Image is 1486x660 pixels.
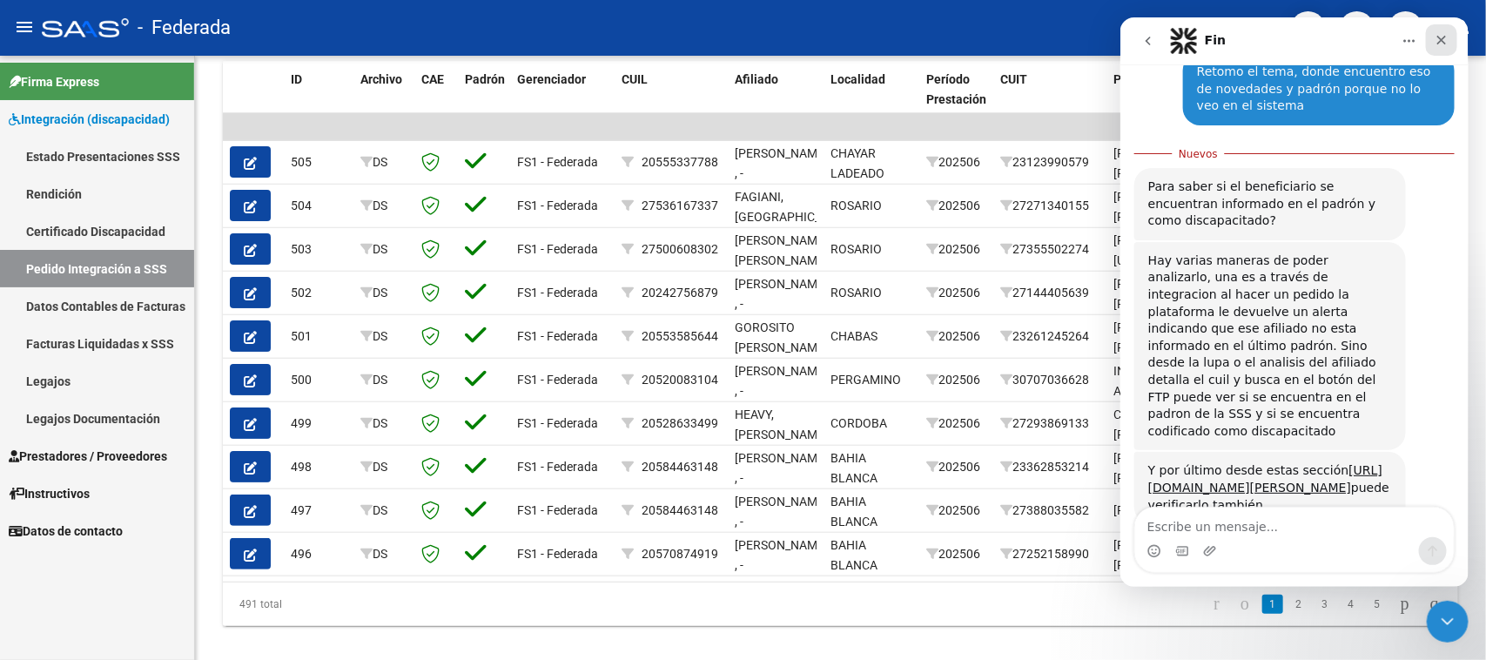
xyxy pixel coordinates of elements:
[830,416,887,430] span: CORDOBA
[360,72,402,86] span: Archivo
[830,329,877,343] span: CHABAS
[926,544,986,564] div: 202506
[1000,239,1099,259] div: 27355502274
[1206,595,1227,614] a: go to first page
[360,501,407,521] div: DS
[1364,589,1390,619] li: page 5
[458,61,510,138] datatable-header-cell: Padrón
[1113,231,1213,271] div: [PERSON_NAME] [US_STATE]
[291,283,346,303] div: 502
[517,242,598,256] span: FS1 - Federada
[517,373,598,387] span: FS1 - Federada
[728,61,824,138] datatable-header-cell: Afiliado
[926,72,986,106] span: Período Prestación
[9,447,167,466] span: Prestadores / Proveedores
[1113,144,1213,184] div: [PERSON_NAME] [PERSON_NAME]
[291,239,346,259] div: 503
[830,242,882,256] span: ROSARIO
[291,196,346,216] div: 504
[735,146,828,180] span: [PERSON_NAME] , -
[9,72,99,91] span: Firma Express
[1000,457,1099,477] div: 23362853214
[223,583,467,626] div: 491 total
[517,547,598,561] span: FS1 - Federada
[291,327,346,347] div: 501
[360,152,407,172] div: DS
[291,152,346,172] div: 505
[830,373,901,387] span: PERGAMINO
[1000,196,1099,216] div: 27271340155
[642,239,718,259] div: 27500608302
[9,110,170,129] span: Integración (discapacidad)
[735,233,830,287] span: [PERSON_NAME], [PERSON_NAME] , -
[1367,595,1388,614] a: 5
[830,538,877,572] span: BAHIA BLANCA
[291,370,346,390] div: 500
[642,370,718,390] div: 20520083104
[1393,595,1417,614] a: go to next page
[642,544,718,564] div: 20570874919
[735,190,852,244] span: FAGIANI, [GEOGRAPHIC_DATA] , -
[360,283,407,303] div: DS
[1113,535,1213,576] div: [PERSON_NAME] [PERSON_NAME]
[1000,283,1099,303] div: 27144405639
[1113,448,1213,488] div: [PERSON_NAME] [PERSON_NAME]
[291,72,302,86] span: ID
[517,199,598,212] span: FS1 - Federada
[510,61,615,138] datatable-header-cell: Gerenciador
[1113,405,1213,445] div: CURONE [PERSON_NAME]
[517,329,598,343] span: FS1 - Federada
[642,457,718,477] div: 20584463148
[1286,589,1312,619] li: page 2
[830,451,877,485] span: BAHIA BLANCA
[735,364,828,398] span: [PERSON_NAME] , -
[353,61,414,138] datatable-header-cell: Archivo
[14,17,35,37] mat-icon: menu
[1113,274,1213,314] div: [PERSON_NAME] [PERSON_NAME]
[517,503,598,517] span: FS1 - Federada
[622,72,648,86] span: CUIL
[1260,589,1286,619] li: page 1
[465,72,505,86] span: Padrón
[360,370,407,390] div: DS
[1000,501,1099,521] div: 27388035582
[642,196,718,216] div: 27536167337
[926,457,986,477] div: 202506
[830,199,882,212] span: ROSARIO
[642,501,718,521] div: 20584463148
[830,286,882,300] span: ROSARIO
[1000,544,1099,564] div: 27252158990
[735,277,828,311] span: [PERSON_NAME] , -
[926,370,986,390] div: 202506
[421,72,444,86] span: CAE
[824,61,919,138] datatable-header-cell: Localidad
[1000,370,1099,390] div: 30707036628
[1000,152,1099,172] div: 23123990579
[1427,601,1469,643] iframe: Intercom live chat
[926,414,986,434] div: 202506
[517,416,598,430] span: FS1 - Federada
[1113,318,1213,358] div: [PERSON_NAME] [PERSON_NAME]
[360,239,407,259] div: DS
[284,61,353,138] datatable-header-cell: ID
[360,196,407,216] div: DS
[1000,72,1027,86] span: CUIT
[993,61,1106,138] datatable-header-cell: CUIT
